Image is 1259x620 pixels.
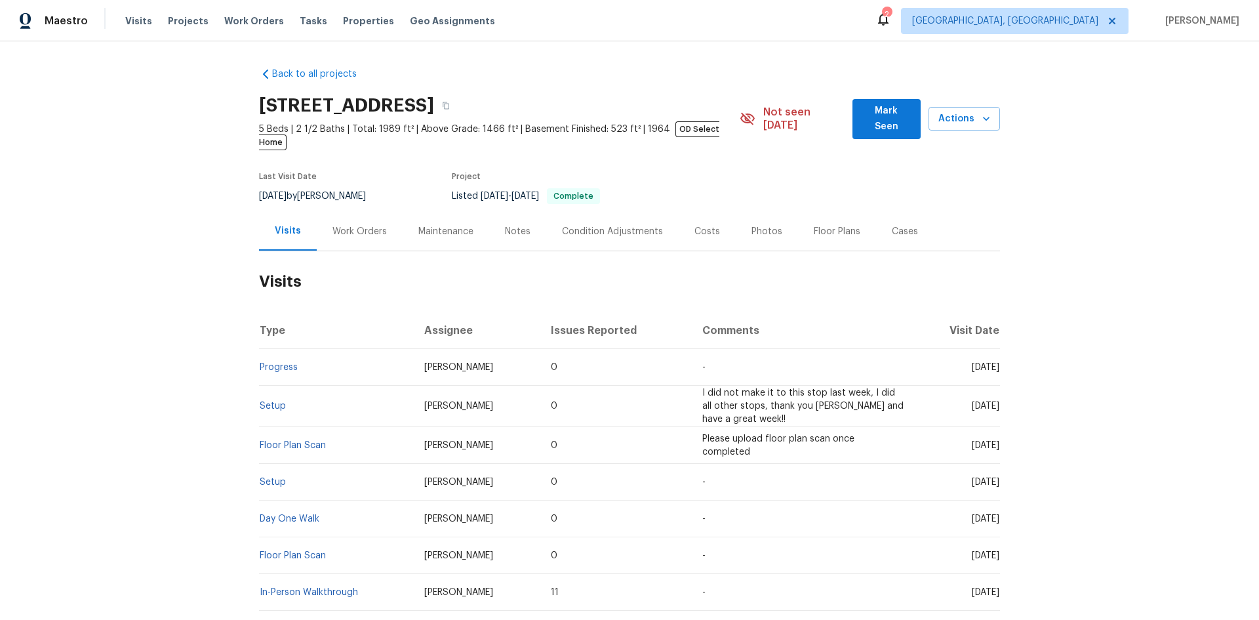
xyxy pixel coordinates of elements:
[863,103,910,135] span: Mark Seen
[912,14,1098,28] span: [GEOGRAPHIC_DATA], [GEOGRAPHIC_DATA]
[424,441,493,450] span: [PERSON_NAME]
[434,94,458,117] button: Copy Address
[551,514,557,524] span: 0
[260,478,286,487] a: Setup
[343,14,394,28] span: Properties
[259,173,317,180] span: Last Visit Date
[892,225,918,238] div: Cases
[882,8,891,21] div: 2
[972,514,999,524] span: [DATE]
[814,225,860,238] div: Floor Plans
[259,121,719,150] span: OD Select Home
[300,16,327,26] span: Tasks
[418,225,473,238] div: Maintenance
[260,402,286,411] a: Setup
[259,188,382,204] div: by [PERSON_NAME]
[702,363,706,372] span: -
[548,192,599,200] span: Complete
[505,225,530,238] div: Notes
[540,312,691,349] th: Issues Reported
[259,251,1000,312] h2: Visits
[972,551,999,560] span: [DATE]
[702,514,706,524] span: -
[260,363,298,372] a: Progress
[125,14,152,28] span: Visits
[452,173,481,180] span: Project
[168,14,209,28] span: Projects
[939,111,989,127] span: Actions
[259,99,434,112] h2: [STREET_ADDRESS]
[914,312,1000,349] th: Visit Date
[259,123,740,149] span: 5 Beds | 2 1/2 Baths | Total: 1989 ft² | Above Grade: 1466 ft² | Basement Finished: 523 ft² | 1964
[702,388,904,424] span: I did not make it to this stop last week, I did all other stops, thank you [PERSON_NAME] and have...
[972,402,999,411] span: [DATE]
[763,106,845,132] span: Not seen [DATE]
[972,478,999,487] span: [DATE]
[410,14,495,28] span: Geo Assignments
[424,514,493,524] span: [PERSON_NAME]
[332,225,387,238] div: Work Orders
[702,434,854,457] span: Please upload floor plan scan once completed
[260,441,326,450] a: Floor Plan Scan
[452,192,600,201] span: Listed
[259,312,414,349] th: Type
[551,588,559,597] span: 11
[260,551,326,560] a: Floor Plan Scan
[551,363,557,372] span: 0
[929,107,1000,131] button: Actions
[551,551,557,560] span: 0
[424,363,493,372] span: [PERSON_NAME]
[751,225,782,238] div: Photos
[551,441,557,450] span: 0
[702,478,706,487] span: -
[852,99,921,139] button: Mark Seen
[1160,14,1239,28] span: [PERSON_NAME]
[972,588,999,597] span: [DATE]
[972,441,999,450] span: [DATE]
[694,225,720,238] div: Costs
[424,551,493,560] span: [PERSON_NAME]
[259,192,287,201] span: [DATE]
[511,192,539,201] span: [DATE]
[414,312,541,349] th: Assignee
[551,478,557,487] span: 0
[692,312,914,349] th: Comments
[424,402,493,411] span: [PERSON_NAME]
[424,588,493,597] span: [PERSON_NAME]
[260,588,358,597] a: In-Person Walkthrough
[972,363,999,372] span: [DATE]
[481,192,539,201] span: -
[224,14,284,28] span: Work Orders
[275,224,301,238] div: Visits
[259,68,385,81] a: Back to all projects
[424,478,493,487] span: [PERSON_NAME]
[702,588,706,597] span: -
[45,14,88,28] span: Maestro
[260,514,319,524] a: Day One Walk
[481,192,508,201] span: [DATE]
[702,551,706,560] span: -
[562,225,663,238] div: Condition Adjustments
[551,402,557,411] span: 0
